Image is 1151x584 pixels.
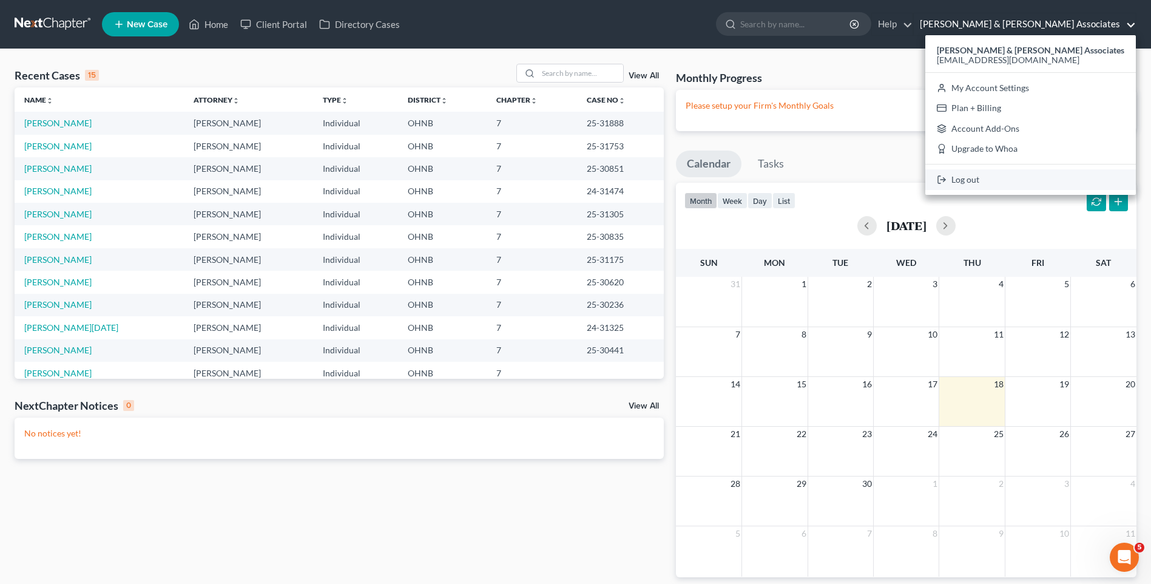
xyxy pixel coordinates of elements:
td: Individual [313,294,398,316]
span: 26 [1058,427,1070,441]
span: 7 [866,526,873,541]
span: 9 [997,526,1005,541]
button: month [684,192,717,209]
td: OHNB [398,362,487,384]
a: [PERSON_NAME] [24,277,92,287]
span: 6 [800,526,808,541]
td: [PERSON_NAME] [184,271,313,293]
i: unfold_more [232,97,240,104]
div: 15 [85,70,99,81]
td: Individual [313,180,398,203]
td: [PERSON_NAME] [184,157,313,180]
span: 23 [861,427,873,441]
span: Sat [1096,257,1111,268]
a: Typeunfold_more [323,95,348,104]
td: 24-31325 [577,316,664,339]
span: [EMAIL_ADDRESS][DOMAIN_NAME] [937,55,1079,65]
a: [PERSON_NAME] [24,231,92,242]
td: Individual [313,362,398,384]
td: Individual [313,271,398,293]
span: 16 [861,377,873,392]
span: 1 [931,477,939,491]
td: 7 [487,225,577,248]
span: 18 [993,377,1005,392]
a: [PERSON_NAME] & [PERSON_NAME] Associates [914,13,1136,35]
a: Tasks [747,151,795,177]
button: list [772,192,795,209]
td: [PERSON_NAME] [184,135,313,157]
span: 20 [1124,377,1136,392]
span: Tue [832,257,848,268]
td: OHNB [398,203,487,225]
td: 7 [487,180,577,203]
a: [PERSON_NAME] [24,118,92,128]
a: Chapterunfold_more [496,95,538,104]
td: 25-30620 [577,271,664,293]
button: day [748,192,772,209]
span: 24 [927,427,939,441]
td: 7 [487,294,577,316]
td: 25-30441 [577,339,664,362]
td: Individual [313,248,398,271]
span: 2 [997,477,1005,491]
a: [PERSON_NAME][DATE] [24,322,118,333]
div: 0 [123,400,134,411]
td: 7 [487,135,577,157]
a: Log out [925,169,1136,190]
span: 21 [729,427,741,441]
td: OHNB [398,294,487,316]
td: 25-30236 [577,294,664,316]
span: 15 [795,377,808,392]
span: 25 [993,427,1005,441]
span: 5 [1135,543,1144,552]
span: 28 [729,477,741,491]
span: 9 [866,327,873,342]
span: 4 [1129,477,1136,491]
td: OHNB [398,135,487,157]
a: [PERSON_NAME] [24,299,92,310]
span: 27 [1124,427,1136,441]
a: Account Add-Ons [925,118,1136,139]
td: 25-31753 [577,135,664,157]
a: [PERSON_NAME] [24,209,92,219]
i: unfold_more [618,97,626,104]
span: 2 [866,277,873,291]
i: unfold_more [341,97,348,104]
div: Recent Cases [15,68,99,83]
td: 25-31888 [577,112,664,134]
td: OHNB [398,157,487,180]
span: Thu [964,257,981,268]
a: Home [183,13,234,35]
span: 13 [1124,327,1136,342]
td: 7 [487,112,577,134]
span: 29 [795,477,808,491]
span: Sun [700,257,718,268]
td: [PERSON_NAME] [184,248,313,271]
td: 7 [487,339,577,362]
h2: [DATE] [886,219,927,232]
a: Help [872,13,913,35]
td: OHNB [398,112,487,134]
span: 5 [734,526,741,541]
input: Search by name... [538,64,623,82]
span: 30 [861,477,873,491]
span: 8 [800,327,808,342]
td: [PERSON_NAME] [184,203,313,225]
p: Please setup your Firm's Monthly Goals [686,100,1127,112]
td: OHNB [398,248,487,271]
span: 14 [729,377,741,392]
td: Individual [313,203,398,225]
strong: [PERSON_NAME] & [PERSON_NAME] Associates [937,45,1124,55]
td: [PERSON_NAME] [184,294,313,316]
td: Individual [313,316,398,339]
td: 7 [487,316,577,339]
a: Calendar [676,151,741,177]
a: Districtunfold_more [408,95,448,104]
a: View All [629,72,659,80]
a: Case Nounfold_more [587,95,626,104]
span: 3 [1063,477,1070,491]
a: [PERSON_NAME] [24,345,92,355]
span: 1 [800,277,808,291]
span: 10 [1058,526,1070,541]
td: [PERSON_NAME] [184,112,313,134]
